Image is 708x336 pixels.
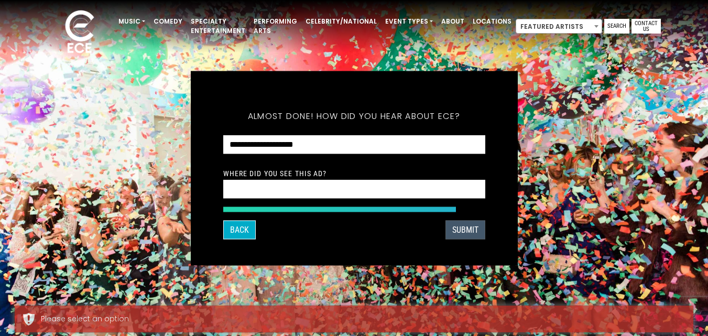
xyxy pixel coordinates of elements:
[437,13,469,30] a: About
[223,220,256,239] button: Back
[516,19,602,34] span: Featured Artists
[41,313,685,324] div: Please select an option
[469,13,516,30] a: Locations
[223,97,485,135] h5: Almost done! How did you hear about ECE?
[223,135,485,154] select: How did you hear about ECE
[114,13,149,30] a: Music
[187,13,249,40] a: Specialty Entertainment
[223,168,327,178] label: Where did you see this ad?
[53,7,106,58] img: ece_new_logo_whitev2-1.png
[249,13,301,40] a: Performing Arts
[301,13,381,30] a: Celebrity/National
[631,19,661,34] a: Contact Us
[604,19,629,34] a: Search
[445,220,485,239] button: SUBMIT
[149,13,187,30] a: Comedy
[381,13,437,30] a: Event Types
